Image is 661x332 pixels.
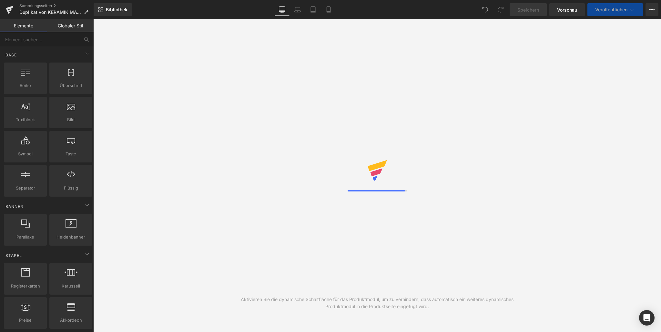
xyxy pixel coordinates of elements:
[16,234,34,239] font: Parallaxe
[549,3,585,16] a: Vorschau
[60,317,82,323] font: Akkordeon
[56,234,85,239] font: Heldenbanner
[479,3,492,16] button: Rückgängig machen
[517,7,539,13] font: Speichern
[321,3,336,16] a: Mobile
[16,117,35,122] font: Textblock
[646,3,658,16] button: Mehr
[19,3,52,8] font: Sammlungsseiten
[14,23,33,28] font: Elemente
[60,83,82,88] font: Überschrift
[494,3,507,16] button: Wiederholen
[639,310,655,326] div: Open Intercom Messenger
[595,7,627,12] font: Veröffentlichen
[20,83,31,88] font: Reihe
[290,3,305,16] a: Laptop
[5,53,17,57] font: Base
[241,297,514,309] font: Aktivieren Sie die dynamische Schaltfläche für das Produktmodul, um zu verhindern, dass automatis...
[94,3,132,16] a: Neue Bibliothek
[19,3,94,8] a: Sammlungsseiten
[557,7,577,13] font: Vorschau
[274,3,290,16] a: Desktop
[106,7,127,12] font: Bibliothek
[66,151,76,156] font: Taste
[5,204,23,209] font: Banner
[64,185,78,190] font: Flüssig
[16,185,35,190] font: Separator
[62,283,80,288] font: Karussell
[19,9,130,15] font: Duplikat von KERAMIK MATERIAL & OBERFLÄCHEN
[58,23,83,28] font: Globaler Stil
[5,253,22,258] font: Stapel
[11,283,40,288] font: Registerkarten
[18,151,33,156] font: Symbol
[19,317,32,323] font: Preise
[305,3,321,16] a: Tablette
[587,3,643,16] button: Veröffentlichen
[67,117,75,122] font: Bild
